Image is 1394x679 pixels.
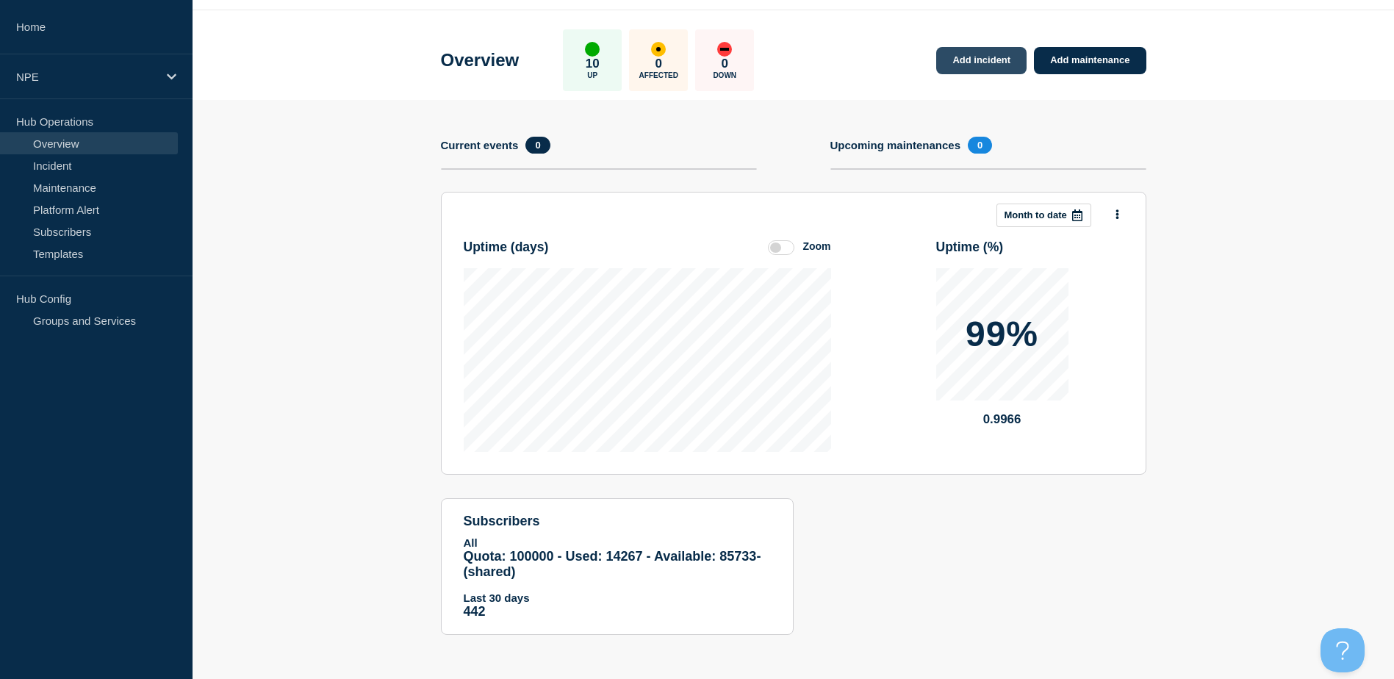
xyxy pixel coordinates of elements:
[1034,47,1146,74] a: Add maintenance
[441,50,520,71] h1: Overview
[936,47,1027,74] a: Add incident
[441,139,519,151] h4: Current events
[966,317,1038,352] p: 99%
[587,71,597,79] p: Up
[464,240,549,255] h3: Uptime ( days )
[16,71,157,83] p: NPE
[585,42,600,57] div: up
[1321,628,1365,672] iframe: Help Scout Beacon - Open
[639,71,678,79] p: Affected
[713,71,736,79] p: Down
[655,57,662,71] p: 0
[1005,209,1067,220] p: Month to date
[936,240,1004,255] h3: Uptime ( % )
[464,592,771,604] p: Last 30 days
[802,240,830,252] div: Zoom
[464,549,761,579] span: Quota: 100000 - Used: 14267 - Available: 85733 - (shared)
[464,604,771,619] p: 442
[651,42,666,57] div: affected
[717,42,732,57] div: down
[996,204,1091,227] button: Month to date
[525,137,550,154] span: 0
[722,57,728,71] p: 0
[936,412,1068,427] p: 0.9966
[464,536,771,549] p: All
[586,57,600,71] p: 10
[464,514,771,529] h4: subscribers
[968,137,992,154] span: 0
[830,139,961,151] h4: Upcoming maintenances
